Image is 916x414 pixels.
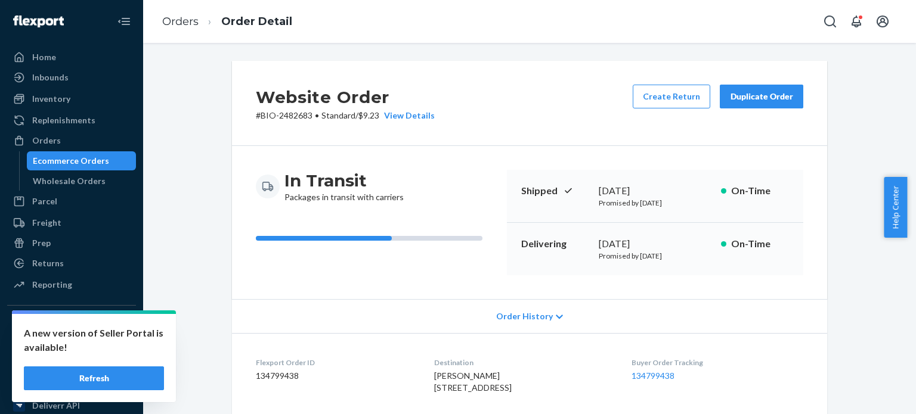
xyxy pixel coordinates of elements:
[7,213,136,232] a: Freight
[256,357,415,368] dt: Flexport Order ID
[321,110,355,120] span: Standard
[7,356,136,375] a: 5176b9-7b
[13,15,64,27] img: Flexport logo
[315,110,319,120] span: •
[844,10,868,33] button: Open notifications
[153,4,302,39] ol: breadcrumbs
[32,237,51,249] div: Prep
[284,170,404,203] div: Packages in transit with carriers
[24,326,164,354] p: A new version of Seller Portal is available!
[221,15,292,28] a: Order Detail
[32,279,72,291] div: Reporting
[7,131,136,150] a: Orders
[284,170,404,191] h3: In Transit
[434,371,512,393] span: [PERSON_NAME] [STREET_ADDRESS]
[496,310,553,322] span: Order History
[7,315,136,334] button: Integrations
[7,89,136,108] a: Inventory
[32,400,80,412] div: Deliverr API
[720,85,803,108] button: Duplicate Order
[632,371,674,381] a: 134799438
[32,114,95,126] div: Replenishments
[818,10,842,33] button: Open Search Box
[27,172,137,191] a: Wholesale Orders
[599,184,711,198] div: [DATE]
[32,71,69,83] div: Inbounds
[7,111,136,130] a: Replenishments
[32,217,61,229] div: Freight
[7,335,136,354] a: f12898-4
[33,175,106,187] div: Wholesale Orders
[884,177,907,238] button: Help Center
[256,110,435,122] p: # BIO-2482683 / $9.23
[434,357,612,368] dt: Destination
[7,192,136,211] a: Parcel
[632,357,803,368] dt: Buyer Order Tracking
[521,184,589,198] p: Shipped
[633,85,710,108] button: Create Return
[32,135,61,147] div: Orders
[32,93,70,105] div: Inventory
[256,85,435,110] h2: Website Order
[599,251,711,261] p: Promised by [DATE]
[162,15,199,28] a: Orders
[27,151,137,170] a: Ecommerce Orders
[32,195,57,207] div: Parcel
[33,155,109,167] div: Ecommerce Orders
[871,10,895,33] button: Open account menu
[730,91,793,102] div: Duplicate Order
[7,68,136,87] a: Inbounds
[7,275,136,294] a: Reporting
[32,257,64,269] div: Returns
[7,254,136,273] a: Returns
[599,237,711,251] div: [DATE]
[24,366,164,390] button: Refresh
[599,198,711,208] p: Promised by [DATE]
[379,110,435,122] button: View Details
[256,370,415,382] dd: 134799438
[112,10,136,33] button: Close Navigation
[7,234,136,253] a: Prep
[7,48,136,67] a: Home
[731,237,789,251] p: On-Time
[731,184,789,198] p: On-Time
[521,237,589,251] p: Delivering
[7,376,136,395] a: Amazon
[32,51,56,63] div: Home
